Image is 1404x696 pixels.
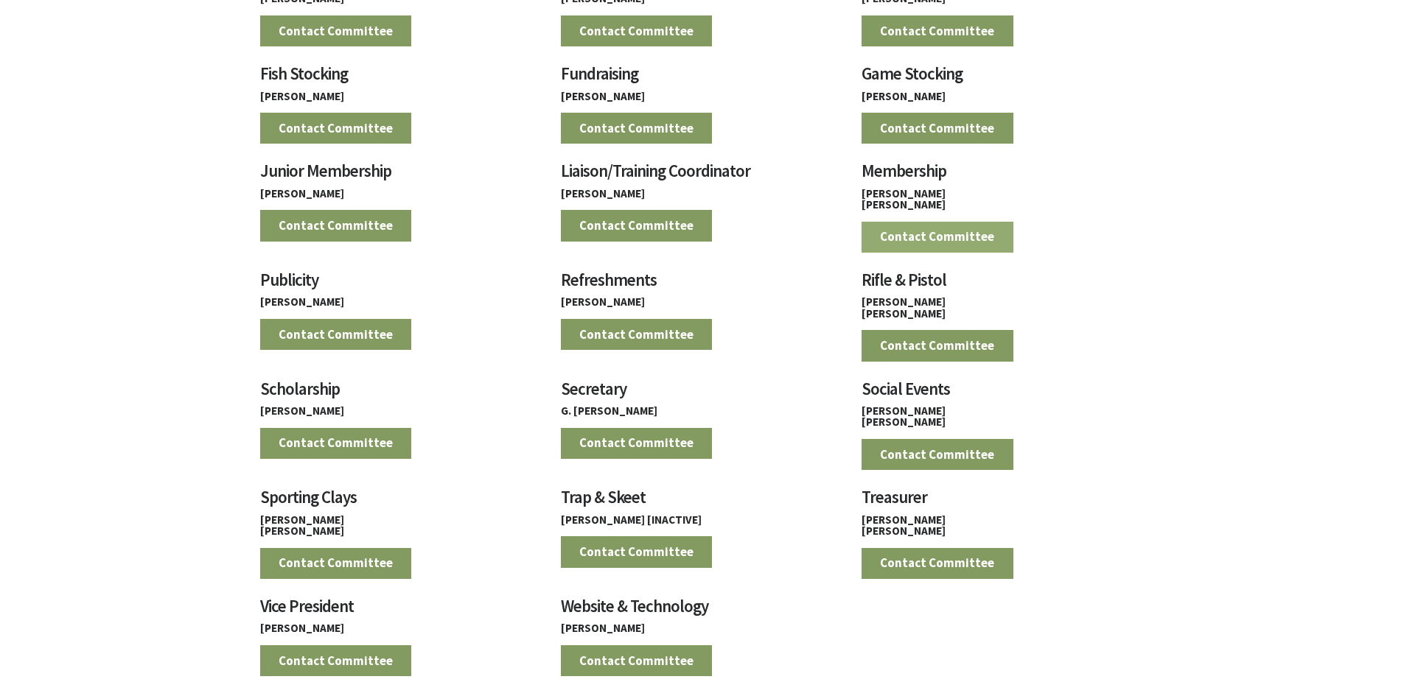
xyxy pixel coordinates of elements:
a: Contact Committee [260,210,412,241]
strong: [PERSON_NAME] [561,621,645,635]
a: Contact Committee [862,330,1013,361]
strong: [PERSON_NAME] [260,524,344,538]
h3: Game Stocking [862,65,1144,91]
h3: Sporting Clays [260,488,542,514]
a: Contact Committee [260,548,412,579]
h3: Treasurer [862,488,1144,514]
strong: [PERSON_NAME] [862,295,946,309]
a: Contact Committee [561,210,713,241]
a: Contact Committee [260,428,412,459]
h3: Refreshments [561,271,843,297]
strong: [PERSON_NAME] [862,89,946,103]
strong: [PERSON_NAME] [260,295,344,309]
a: Contact Committee [561,428,713,459]
h3: Social Events [862,380,1144,406]
strong: [PERSON_NAME] [862,306,946,320]
strong: [PERSON_NAME] [862,513,946,527]
h3: Website & Technology [561,597,843,623]
strong: [PERSON_NAME] [862,415,946,429]
h3: Membership [862,162,1144,188]
strong: [PERSON_NAME] [862,197,946,211]
h3: Vice President [260,597,542,623]
a: Contact Committee [260,113,412,144]
a: Contact Committee [260,319,412,350]
h3: Trap & Skeet [561,488,843,514]
a: Contact Committee [561,645,713,676]
strong: [PERSON_NAME] [260,186,344,200]
a: Contact Committee [862,222,1013,253]
a: Contact Committee [260,15,412,46]
a: Contact Committee [561,536,713,567]
a: Contact Committee [561,113,713,144]
h3: Secretary [561,380,843,406]
a: Contact Committee [862,15,1013,46]
a: Contact Committee [260,645,412,676]
h3: Fish Stocking [260,65,542,91]
strong: [PERSON_NAME] [260,404,344,418]
a: Contact Committee [862,548,1013,579]
strong: [PERSON_NAME] [260,513,344,527]
h3: Junior Membership [260,162,542,188]
h3: Liaison/Training Coordinator [561,162,843,188]
strong: [PERSON_NAME] [561,186,645,200]
h3: Fundraising [561,65,843,91]
a: Contact Committee [561,319,713,350]
a: Contact Committee [561,15,713,46]
h3: Scholarship [260,380,542,406]
strong: [PERSON_NAME] [260,89,344,103]
strong: [PERSON_NAME] [260,621,344,635]
strong: [PERSON_NAME] [862,524,946,538]
strong: [PERSON_NAME] [INACTIVE] [561,513,702,527]
a: Contact Committee [862,439,1013,470]
strong: G. [PERSON_NAME] [561,404,657,418]
h3: Publicity [260,271,542,297]
h3: Rifle & Pistol [862,271,1144,297]
strong: [PERSON_NAME] [862,186,946,200]
a: Contact Committee [862,113,1013,144]
strong: [PERSON_NAME] [561,295,645,309]
strong: [PERSON_NAME] [862,404,946,418]
strong: [PERSON_NAME] [561,89,645,103]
